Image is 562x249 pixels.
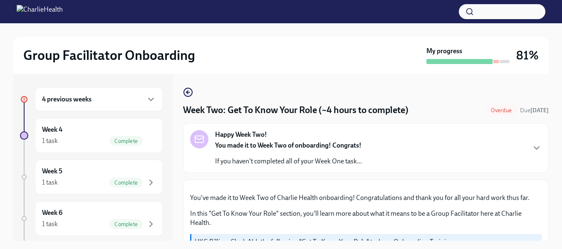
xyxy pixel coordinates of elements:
[195,237,538,247] p: UKG Billing: Clock ALL the following "Get To Know Your Role" tasks as Onboarding Training
[42,136,58,145] div: 1 task
[17,5,63,18] img: CharlieHealth
[215,130,267,139] strong: Happy Week Two!
[20,160,163,195] a: Week 51 taskComplete
[190,193,542,202] p: You've made it to Week Two of Charlie Health onboarding! Congratulations and thank you for all yo...
[190,209,542,227] p: In this "Get To Know Your Role" section, you'll learn more about what it means to be a Group Faci...
[109,180,143,186] span: Complete
[516,48,539,63] h3: 81%
[520,107,549,114] span: Due
[215,141,361,149] strong: You made it to Week Two of onboarding! Congrats!
[109,221,143,227] span: Complete
[42,167,62,176] h6: Week 5
[42,95,92,104] h6: 4 previous weeks
[20,118,163,153] a: Week 41 taskComplete
[42,125,62,134] h6: Week 4
[426,47,462,56] strong: My progress
[486,107,517,113] span: Overdue
[42,178,58,187] div: 1 task
[530,107,549,114] strong: [DATE]
[42,208,62,217] h6: Week 6
[215,157,362,166] p: If you haven't completed all of your Week One task...
[109,138,143,144] span: Complete
[20,201,163,236] a: Week 61 taskComplete
[183,104,409,116] h4: Week Two: Get To Know Your Role (~4 hours to complete)
[42,219,58,229] div: 1 task
[35,87,163,111] div: 4 previous weeks
[23,47,195,64] h2: Group Facilitator Onboarding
